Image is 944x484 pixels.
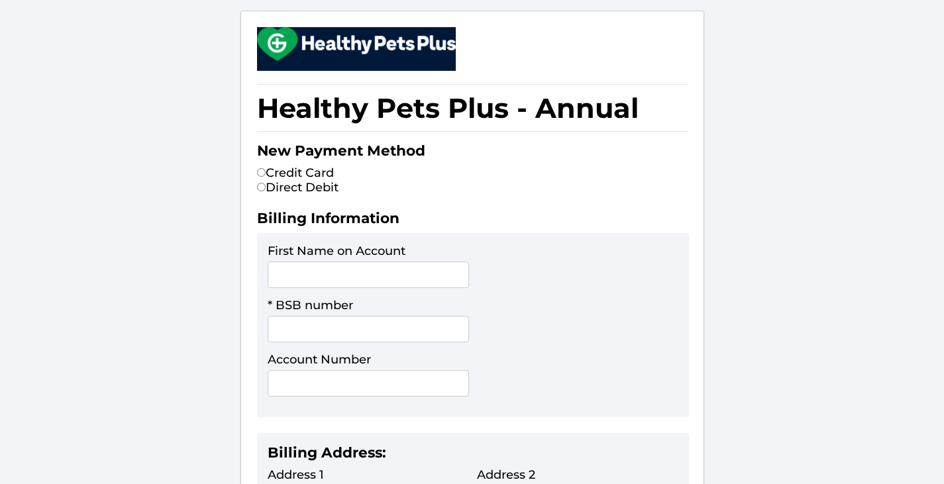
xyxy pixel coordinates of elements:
[477,467,535,482] label: Address 2
[268,467,324,482] label: Address 1
[257,84,688,132] h1: Healthy Pets Plus - Annual
[257,166,334,180] label: Credit Card
[257,168,266,177] input: Credit Card
[257,27,456,61] img: small.png
[257,142,688,166] h2: New Payment Method
[268,352,371,367] label: Account Number
[268,298,353,313] label: * BSB number
[268,244,405,258] label: First Name on Account
[257,183,266,191] input: Direct Debit
[257,180,339,195] label: Direct Debit
[257,209,688,233] h2: Billing Information
[268,444,678,467] h2: Billing Address:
